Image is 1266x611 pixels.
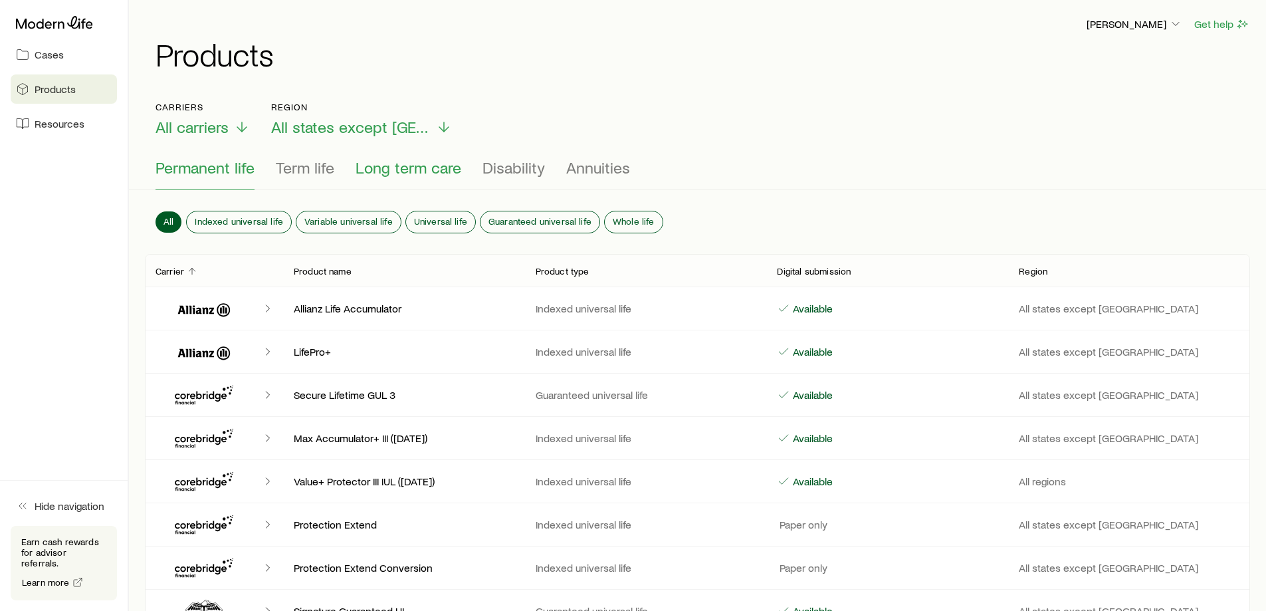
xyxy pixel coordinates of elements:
span: Annuities [566,158,630,177]
p: Available [790,431,833,445]
p: Protection Extend Conversion [294,561,514,574]
p: All states except [GEOGRAPHIC_DATA] [1019,302,1239,315]
p: Indexed universal life [536,302,756,315]
button: Get help [1194,17,1250,32]
span: Universal life [414,216,467,227]
p: Guaranteed universal life [536,388,756,402]
p: LifePro+ [294,345,514,358]
p: All states except [GEOGRAPHIC_DATA] [1019,561,1239,574]
button: Guaranteed universal life [480,211,599,233]
span: Indexed universal life [195,216,283,227]
span: All [163,216,173,227]
button: [PERSON_NAME] [1086,17,1183,33]
span: Guaranteed universal life [488,216,591,227]
span: Cases [35,48,64,61]
p: All states except [GEOGRAPHIC_DATA] [1019,345,1239,358]
span: Permanent life [156,158,255,177]
span: Variable universal life [304,216,393,227]
h1: Products [156,38,1250,70]
p: Indexed universal life [536,431,756,445]
p: Earn cash rewards for advisor referrals. [21,537,106,568]
button: CarriersAll carriers [156,102,250,137]
button: RegionAll states except [GEOGRAPHIC_DATA] [271,102,452,137]
p: Indexed universal life [536,561,756,574]
p: Max Accumulator+ III ([DATE]) [294,431,514,445]
p: Carriers [156,102,250,112]
p: Digital submission [777,266,851,277]
button: Universal life [406,211,475,233]
p: All states except [GEOGRAPHIC_DATA] [1019,431,1239,445]
span: Resources [35,117,84,130]
div: Earn cash rewards for advisor referrals.Learn more [11,526,117,600]
a: Products [11,74,117,104]
p: Region [271,102,452,112]
p: Indexed universal life [536,475,756,488]
p: Indexed universal life [536,345,756,358]
a: Cases [11,40,117,69]
p: Available [790,302,833,315]
p: Paper only [777,518,827,531]
p: All states except [GEOGRAPHIC_DATA] [1019,388,1239,402]
p: Allianz Life Accumulator [294,302,514,315]
button: Indexed universal life [187,211,291,233]
p: [PERSON_NAME] [1087,17,1182,31]
span: All carriers [156,118,229,136]
button: Variable universal life [296,211,401,233]
span: Products [35,82,76,96]
button: Hide navigation [11,491,117,521]
span: Long term care [356,158,461,177]
p: Carrier [156,266,184,277]
p: All regions [1019,475,1239,488]
p: Product type [536,266,589,277]
span: Term life [276,158,334,177]
p: Product name [294,266,352,277]
span: All states except [GEOGRAPHIC_DATA] [271,118,431,136]
p: Value+ Protector III IUL ([DATE]) [294,475,514,488]
p: Available [790,475,833,488]
button: Whole life [605,211,663,233]
p: Paper only [777,561,827,574]
span: Disability [482,158,545,177]
span: Hide navigation [35,499,104,513]
p: Available [790,345,833,358]
a: Resources [11,109,117,138]
span: Learn more [22,578,70,587]
p: Protection Extend [294,518,514,531]
p: Secure Lifetime GUL 3 [294,388,514,402]
span: Whole life [613,216,655,227]
p: Region [1019,266,1047,277]
p: Available [790,388,833,402]
button: All [156,211,181,233]
div: Product types [156,158,1239,190]
p: All states except [GEOGRAPHIC_DATA] [1019,518,1239,531]
p: Indexed universal life [536,518,756,531]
